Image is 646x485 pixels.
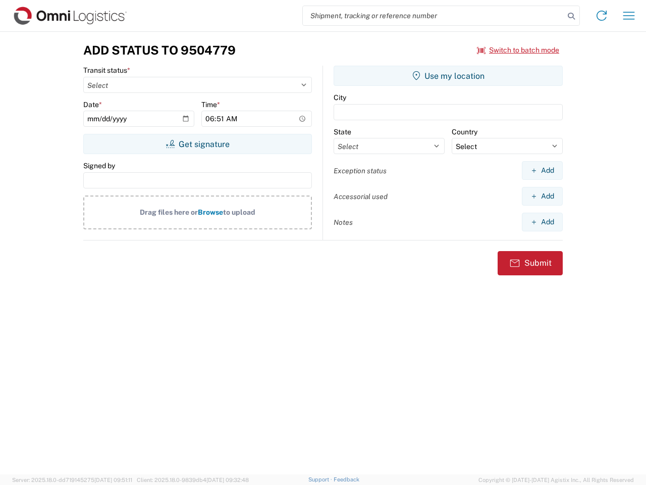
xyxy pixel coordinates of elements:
[334,166,387,175] label: Exception status
[477,42,559,59] button: Switch to batch mode
[83,134,312,154] button: Get signature
[452,127,477,136] label: Country
[198,208,223,216] span: Browse
[522,161,563,180] button: Add
[83,66,130,75] label: Transit status
[522,187,563,206] button: Add
[303,6,564,25] input: Shipment, tracking or reference number
[334,127,351,136] label: State
[334,476,359,482] a: Feedback
[94,477,132,483] span: [DATE] 09:51:11
[12,477,132,483] span: Server: 2025.18.0-dd719145275
[334,218,353,227] label: Notes
[83,161,115,170] label: Signed by
[522,213,563,231] button: Add
[334,93,346,102] label: City
[223,208,255,216] span: to upload
[334,66,563,86] button: Use my location
[334,192,388,201] label: Accessorial used
[83,43,236,58] h3: Add Status to 9504779
[206,477,249,483] span: [DATE] 09:32:48
[137,477,249,483] span: Client: 2025.18.0-9839db4
[201,100,220,109] label: Time
[308,476,334,482] a: Support
[140,208,198,216] span: Drag files here or
[498,251,563,275] button: Submit
[83,100,102,109] label: Date
[478,475,634,484] span: Copyright © [DATE]-[DATE] Agistix Inc., All Rights Reserved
